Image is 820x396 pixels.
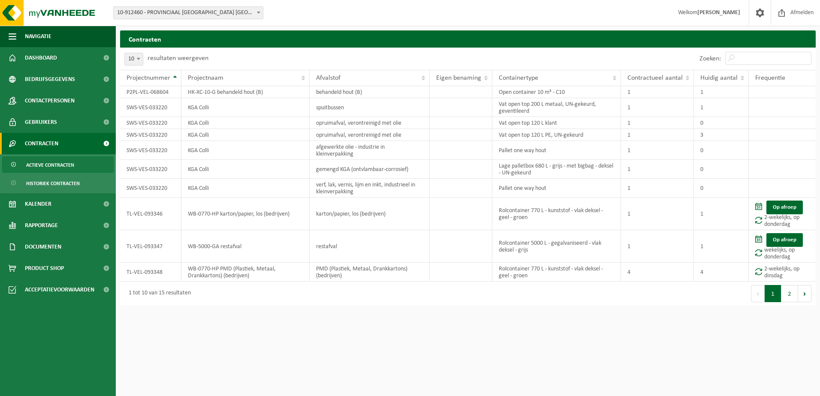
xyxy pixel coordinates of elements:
td: opruimafval, verontreinigd met olie [310,117,430,129]
td: 1 [621,141,694,160]
td: Rolcontainer 770 L - kunststof - vlak deksel - geel - groen [492,263,621,282]
td: KGA Colli [181,129,310,141]
span: Kalender [25,193,51,215]
td: afgewerkte olie - industrie in kleinverpakking [310,141,430,160]
td: Rolcontainer 770 L - kunststof - vlak deksel - geel - groen [492,198,621,230]
td: HK-XC-10-G behandeld hout (B) [181,86,310,98]
label: resultaten weergeven [148,55,208,62]
td: 0 [694,141,749,160]
td: 1 [621,117,694,129]
td: KGA Colli [181,117,310,129]
td: karton/papier, los (bedrijven) [310,198,430,230]
td: P2PL-VEL-068604 [120,86,181,98]
span: Eigen benaming [436,75,481,81]
button: 1 [765,285,781,302]
span: Containertype [499,75,538,81]
td: Pallet one way hout [492,141,621,160]
td: 4 [694,263,749,282]
td: Rolcontainer 5000 L - gegalvaniseerd - vlak deksel - grijs [492,230,621,263]
td: 1 [694,98,749,117]
td: TL-VEL-093347 [120,230,181,263]
td: WB-0770-HP karton/papier, los (bedrijven) [181,198,310,230]
td: KGA Colli [181,98,310,117]
td: 1 [694,230,749,263]
td: 1 [621,160,694,179]
td: 1 [621,230,694,263]
td: Vat open top 120 L klant [492,117,621,129]
td: 1 [621,129,694,141]
a: Actieve contracten [2,156,114,173]
td: Vat open top 200 L metaal, UN-gekeurd, geventileerd [492,98,621,117]
td: 4 [621,263,694,282]
td: Lage palletbox 680 L - grijs - met bigbag - deksel - UN-gekeurd [492,160,621,179]
span: Acceptatievoorwaarden [25,279,94,300]
td: SWS-VES-033220 [120,117,181,129]
button: Previous [751,285,765,302]
td: SWS-VES-033220 [120,141,181,160]
td: 1 [694,86,749,98]
span: Huidig aantal [700,75,738,81]
td: behandeld hout (B) [310,86,430,98]
td: TL-VEL-093346 [120,198,181,230]
td: Open container 10 m³ - C10 [492,86,621,98]
td: 1 [621,98,694,117]
td: 0 [694,160,749,179]
td: opruimafval, verontreinigd met olie [310,129,430,141]
td: KGA Colli [181,179,310,198]
td: SWS-VES-033220 [120,98,181,117]
div: 1 tot 10 van 15 resultaten [124,286,191,301]
span: Gebruikers [25,111,57,133]
span: Dashboard [25,47,57,69]
td: PMD (Plastiek, Metaal, Drankkartons) (bedrijven) [310,263,430,282]
h2: Contracten [120,30,816,47]
td: 2-wekelijks, op dinsdag [749,263,816,282]
td: SWS-VES-033220 [120,179,181,198]
span: Contractueel aantal [627,75,683,81]
td: KGA Colli [181,160,310,179]
td: 1 [621,179,694,198]
a: Historiek contracten [2,175,114,191]
td: wekelijks, op donderdag [749,230,816,263]
td: SWS-VES-033220 [120,129,181,141]
span: 10 [124,53,143,66]
a: Op afroep [766,201,803,214]
button: 2 [781,285,798,302]
td: restafval [310,230,430,263]
span: Actieve contracten [26,157,74,173]
td: Pallet one way hout [492,179,621,198]
span: Documenten [25,236,61,258]
td: WB-5000-GA restafval [181,230,310,263]
td: 1 [621,86,694,98]
a: Op afroep [766,233,803,247]
span: Rapportage [25,215,58,236]
label: Zoeken: [699,55,721,62]
span: 10 [125,53,143,65]
td: Vat open top 120 L PE, UN-gekeurd [492,129,621,141]
span: Navigatie [25,26,51,47]
strong: [PERSON_NAME] [697,9,740,16]
span: Bedrijfsgegevens [25,69,75,90]
span: Frequentie [755,75,785,81]
td: 3 [694,129,749,141]
td: 0 [694,179,749,198]
span: 10-912460 - PROVINCIAAL GROENDOMEIN MECHELEN - MECHELEN [113,6,263,19]
td: 1 [621,198,694,230]
span: Contracten [25,133,58,154]
span: Historiek contracten [26,175,80,192]
td: 1 [694,198,749,230]
td: SWS-VES-033220 [120,160,181,179]
span: Afvalstof [316,75,341,81]
button: Next [798,285,811,302]
td: WB-0770-HP PMD (Plastiek, Metaal, Drankkartons) (bedrijven) [181,263,310,282]
span: 10-912460 - PROVINCIAAL GROENDOMEIN MECHELEN - MECHELEN [114,7,263,19]
td: spuitbussen [310,98,430,117]
span: Projectnummer [127,75,170,81]
span: Contactpersonen [25,90,75,111]
span: Product Shop [25,258,64,279]
td: 2-wekelijks, op donderdag [749,198,816,230]
td: 0 [694,117,749,129]
td: verf, lak, vernis, lijm en inkt, industrieel in kleinverpakking [310,179,430,198]
span: Projectnaam [188,75,223,81]
td: gemengd KGA (ontvlambaar-corrosief) [310,160,430,179]
td: KGA Colli [181,141,310,160]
